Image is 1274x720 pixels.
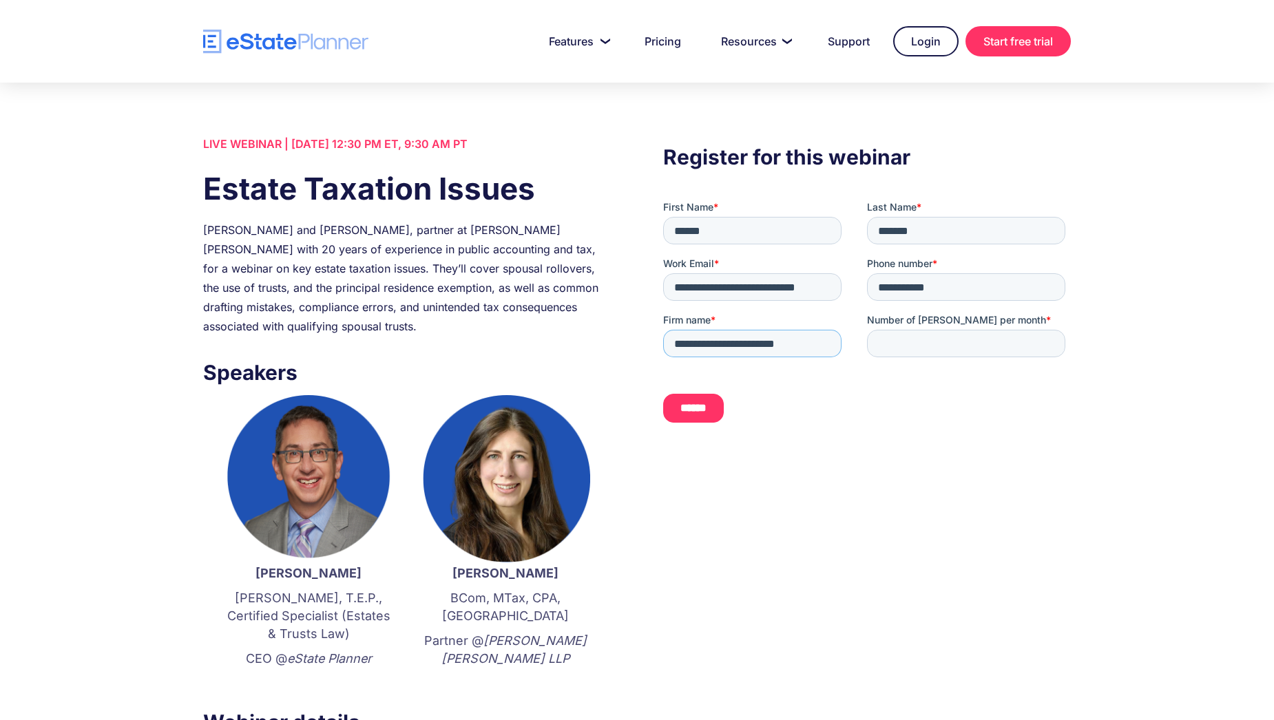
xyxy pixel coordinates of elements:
[441,633,587,666] em: [PERSON_NAME] [PERSON_NAME] LLP
[663,141,1071,173] h3: Register for this webinar
[893,26,959,56] a: Login
[203,220,611,336] div: [PERSON_NAME] and [PERSON_NAME], partner at [PERSON_NAME] [PERSON_NAME] with 20 years of experien...
[811,28,886,55] a: Support
[965,26,1071,56] a: Start free trial
[663,200,1071,434] iframe: Form 0
[203,357,611,388] h3: Speakers
[452,566,558,580] strong: [PERSON_NAME]
[628,28,698,55] a: Pricing
[203,167,611,210] h1: Estate Taxation Issues
[704,28,804,55] a: Resources
[421,675,590,692] p: ‍
[287,651,372,666] em: eState Planner
[224,650,393,668] p: CEO @
[224,589,393,643] p: [PERSON_NAME], T.E.P., Certified Specialist (Estates & Trusts Law)
[532,28,621,55] a: Features
[421,632,590,668] p: Partner @
[255,566,362,580] strong: [PERSON_NAME]
[203,134,611,153] div: LIVE WEBINAR | [DATE] 12:30 PM ET, 9:30 AM PT
[224,675,393,692] p: ‍
[421,589,590,625] p: BCom, MTax, CPA, [GEOGRAPHIC_DATA]
[203,30,368,54] a: home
